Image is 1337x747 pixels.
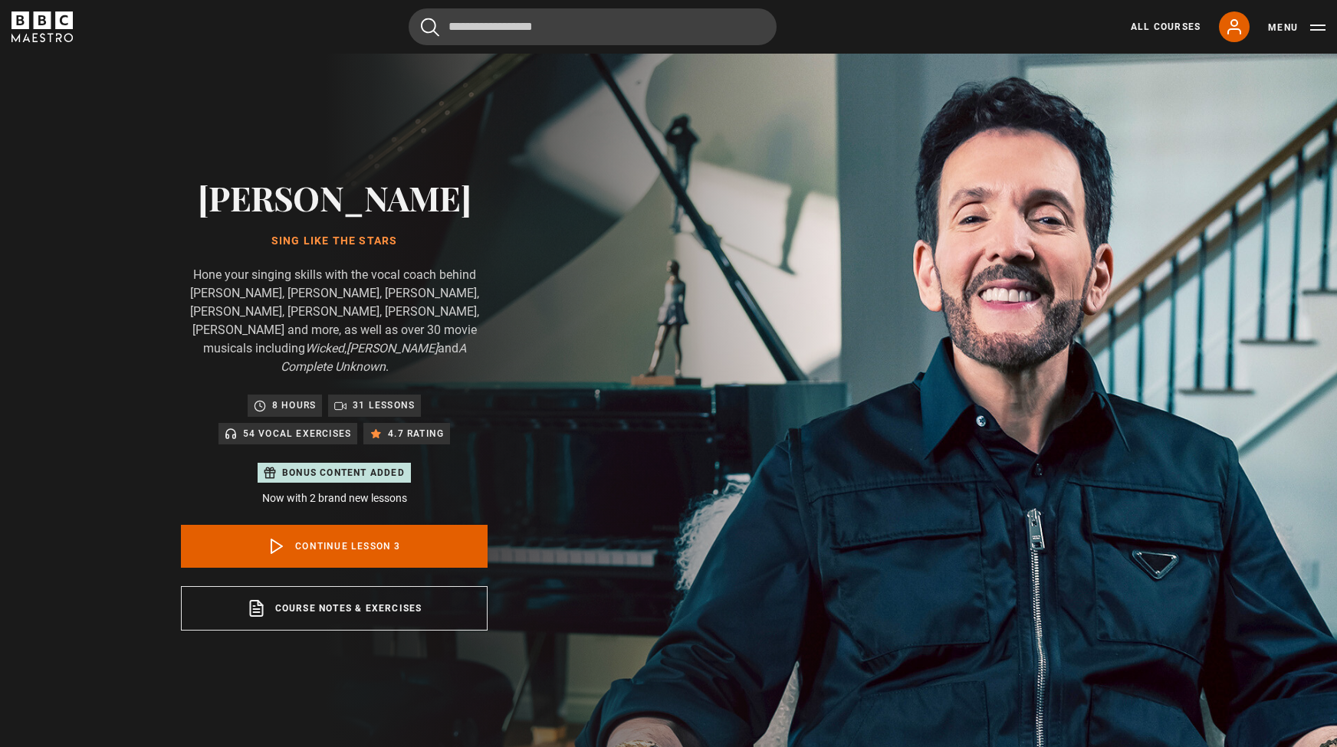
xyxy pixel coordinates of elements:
[305,341,344,355] i: Wicked
[11,11,73,42] svg: BBC Maestro
[281,341,466,374] i: A Complete Unknown
[181,525,488,568] a: Continue lesson 3
[181,235,488,247] h1: Sing Like the Stars
[181,266,488,376] p: Hone your singing skills with the vocal coach behind [PERSON_NAME], [PERSON_NAME], [PERSON_NAME],...
[181,178,488,217] h2: [PERSON_NAME]
[243,426,352,441] p: 54 Vocal Exercises
[282,466,405,480] p: Bonus content added
[353,398,415,413] p: 31 lessons
[272,398,316,413] p: 8 hours
[1268,20,1326,35] button: Toggle navigation
[409,8,777,45] input: Search
[181,490,488,506] p: Now with 2 brand new lessons
[347,341,438,355] i: [PERSON_NAME]
[388,426,444,441] p: 4.7 rating
[421,18,439,37] button: Submit the search query
[1131,20,1201,34] a: All Courses
[181,586,488,631] a: Course notes & exercises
